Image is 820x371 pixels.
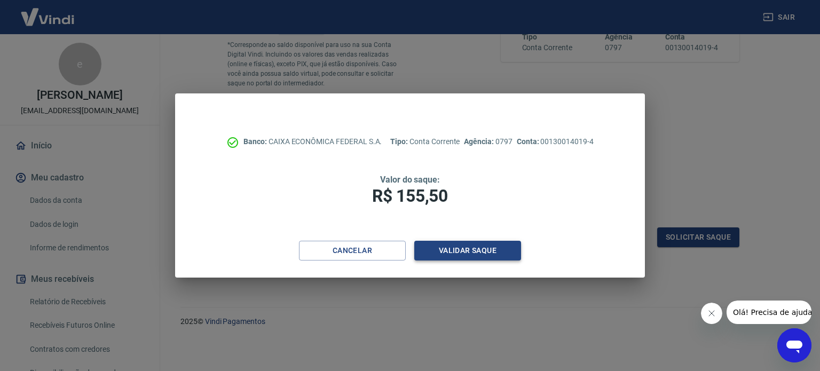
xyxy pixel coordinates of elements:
[6,7,90,16] span: Olá! Precisa de ajuda?
[701,303,722,324] iframe: Fechar mensagem
[390,136,460,147] p: Conta Corrente
[464,137,495,146] span: Agência:
[380,175,440,185] span: Valor do saque:
[243,136,382,147] p: CAIXA ECONÔMICA FEDERAL S.A.
[777,328,811,362] iframe: Botão para abrir a janela de mensagens
[299,241,406,261] button: Cancelar
[243,137,269,146] span: Banco:
[390,137,409,146] span: Tipo:
[372,186,448,206] span: R$ 155,50
[414,241,521,261] button: Validar saque
[517,137,541,146] span: Conta:
[727,301,811,324] iframe: Mensagem da empresa
[517,136,594,147] p: 00130014019-4
[464,136,512,147] p: 0797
